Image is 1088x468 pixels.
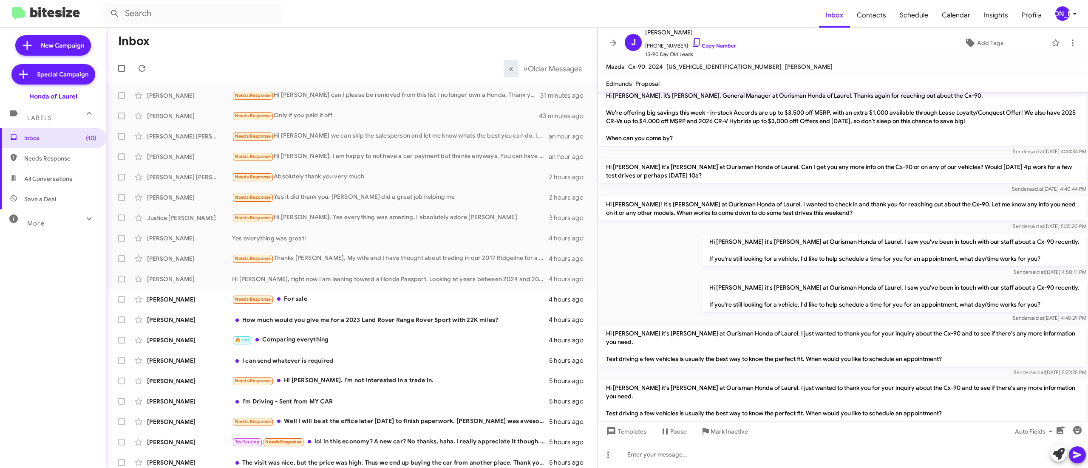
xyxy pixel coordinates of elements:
span: Sender [DATE] 4:48:29 PM [1013,315,1086,321]
div: [PERSON_NAME] [147,336,232,344]
span: Needs Response [235,93,271,98]
div: 4 hours ago [549,336,590,344]
p: Hi [PERSON_NAME] it's [PERSON_NAME] at Ourisman Honda of Laurel. I just wanted to thank you for y... [599,380,1086,421]
div: an hour ago [549,152,590,161]
span: Special Campaign [37,70,88,79]
div: [PERSON_NAME] [147,193,232,202]
span: [PERSON_NAME] [785,63,833,70]
div: [PERSON_NAME] [147,152,232,161]
span: said at [1028,186,1043,192]
span: said at [1029,315,1044,321]
button: Templates [598,424,653,439]
nav: Page navigation example [504,60,587,77]
span: New Campaign [41,41,84,50]
h1: Inbox [118,34,150,48]
span: Inbox [819,3,850,28]
a: Profile [1015,3,1048,28]
span: Needs Response [235,174,271,180]
div: Justice [PERSON_NAME] [147,214,232,222]
p: Hi [PERSON_NAME] it's [PERSON_NAME] at Ourisman Honda of Laurel. I saw you've been in touch with ... [703,280,1086,312]
input: Search [103,3,281,24]
span: said at [1030,269,1045,275]
div: 5 hours ago [549,417,590,426]
span: Needs Response [235,296,271,302]
div: [PERSON_NAME] [147,254,232,263]
div: Hi [PERSON_NAME], I am happy to not have a car payment but thanks anyways. You can have my 2019 P... [232,152,549,161]
div: 5 hours ago [549,458,590,467]
div: The visit was nice, but the price was high. Thus we end up buying the car from another place. Tha... [232,458,549,467]
div: [PERSON_NAME] [147,458,232,467]
span: Mark Inactive [711,424,748,439]
span: Mazda [606,63,625,70]
span: Try Pausing [235,439,260,445]
span: said at [1030,369,1045,375]
span: Sender [DATE] 4:44:34 PM [1013,148,1086,155]
button: Next [518,60,587,77]
span: Needs Response [235,419,271,424]
div: Yes everything was great! [232,234,549,242]
div: Only if you paid it off [232,111,539,121]
div: Yes it did thank you. [PERSON_NAME] did a great job helping me [232,192,549,202]
span: Needs Response [235,113,271,118]
div: [PERSON_NAME] [147,438,232,446]
span: Labels [27,114,52,122]
span: More [27,220,45,227]
span: Sender [DATE] 4:40:44 PM [1012,186,1086,192]
div: Hi [PERSON_NAME]. I'm not interested in a trade in. [232,376,549,386]
div: For sale [232,294,549,304]
span: Add Tags [977,35,1003,51]
button: Add Tags [919,35,1047,51]
div: [PERSON_NAME] [PERSON_NAME] [147,173,232,181]
span: J [631,36,636,49]
p: Hi [PERSON_NAME] it's [PERSON_NAME] at Ourisman Honda of Laurel. Can I get you any more info on t... [599,159,1086,183]
span: 🔥 Hot [235,337,249,343]
span: Needs Response [235,378,271,383]
span: 2024 [649,63,663,70]
span: All Conversations [24,175,72,183]
button: Mark Inactive [694,424,755,439]
div: 31 minutes ago [540,91,590,100]
div: 4 hours ago [549,254,590,263]
div: I'm Driving - Sent from MY CAR [232,397,549,406]
div: an hour ago [549,132,590,141]
p: Hi [PERSON_NAME] it's [PERSON_NAME] at Ourisman Honda of Laurel. I saw you've been in touch with ... [703,234,1086,266]
div: 43 minutes ago [539,112,590,120]
span: Needs Response [265,439,301,445]
span: Cx-90 [628,63,645,70]
div: [PERSON_NAME] [147,91,232,100]
div: Hi [PERSON_NAME] we can skip the salesperson and let me know whats the best you can do, looking t... [232,131,549,141]
button: [PERSON_NAME] [1048,6,1079,21]
span: Schedule [893,3,935,28]
div: [PERSON_NAME] [147,234,232,242]
div: 2 hours ago [549,193,590,202]
div: 4 hours ago [549,295,590,304]
span: Edmunds [606,80,632,87]
a: Insights [977,3,1015,28]
span: [PHONE_NUMBER] [645,37,736,50]
span: Needs Response [235,256,271,261]
div: [PERSON_NAME] [147,397,232,406]
span: Older Messages [528,64,582,73]
div: I can send whatever is required [232,356,549,365]
div: 2 hours ago [549,173,590,181]
div: Well I will be at the office later [DATE] to finish paperwork. [PERSON_NAME] was awesome best sal... [232,417,549,426]
div: 5 hours ago [549,397,590,406]
div: [PERSON_NAME] [147,377,232,385]
div: 4 hours ago [549,316,590,324]
p: Hi [PERSON_NAME]! It's [PERSON_NAME] at Ourisman Honda of Laurel. I wanted to check in and thank ... [599,197,1086,220]
span: » [523,63,528,74]
a: Copy Number [691,42,736,49]
div: [PERSON_NAME] [147,356,232,365]
div: [PERSON_NAME] [147,295,232,304]
span: [US_VEHICLE_IDENTIFICATION_NUMBER] [666,63,782,70]
div: lol in this economy? A new car? No thanks, haha. I really appreciate it though. But I'll be ridin... [232,437,549,447]
span: Sender [DATE] 4:50:11 PM [1014,269,1086,275]
span: Auto Fields [1015,424,1056,439]
div: Honda of Laurel [29,92,77,101]
span: Sender [DATE] 5:35:20 PM [1013,223,1086,229]
div: Hi [PERSON_NAME]. Yes everything was amazing. I absolutely adore [PERSON_NAME] [232,213,549,223]
div: Thanks [PERSON_NAME]. My wife and I have thought about trading in our 2017 Ridgeline for a new on... [232,254,549,263]
span: Proposal [635,80,660,87]
div: [PERSON_NAME] [147,112,232,120]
